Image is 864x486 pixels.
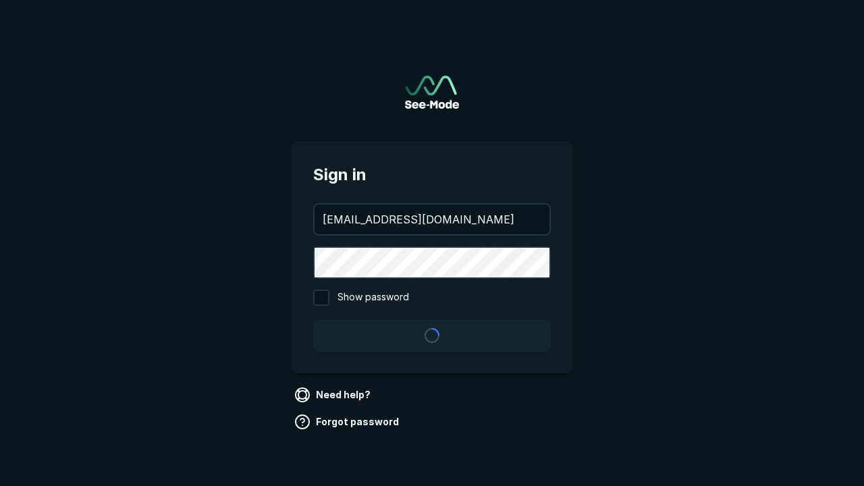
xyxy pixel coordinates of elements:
a: Need help? [292,384,376,406]
img: See-Mode Logo [405,76,459,109]
input: your@email.com [315,205,549,234]
a: Forgot password [292,411,404,433]
span: Sign in [313,163,551,187]
a: Go to sign in [405,76,459,109]
span: Show password [337,290,409,306]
